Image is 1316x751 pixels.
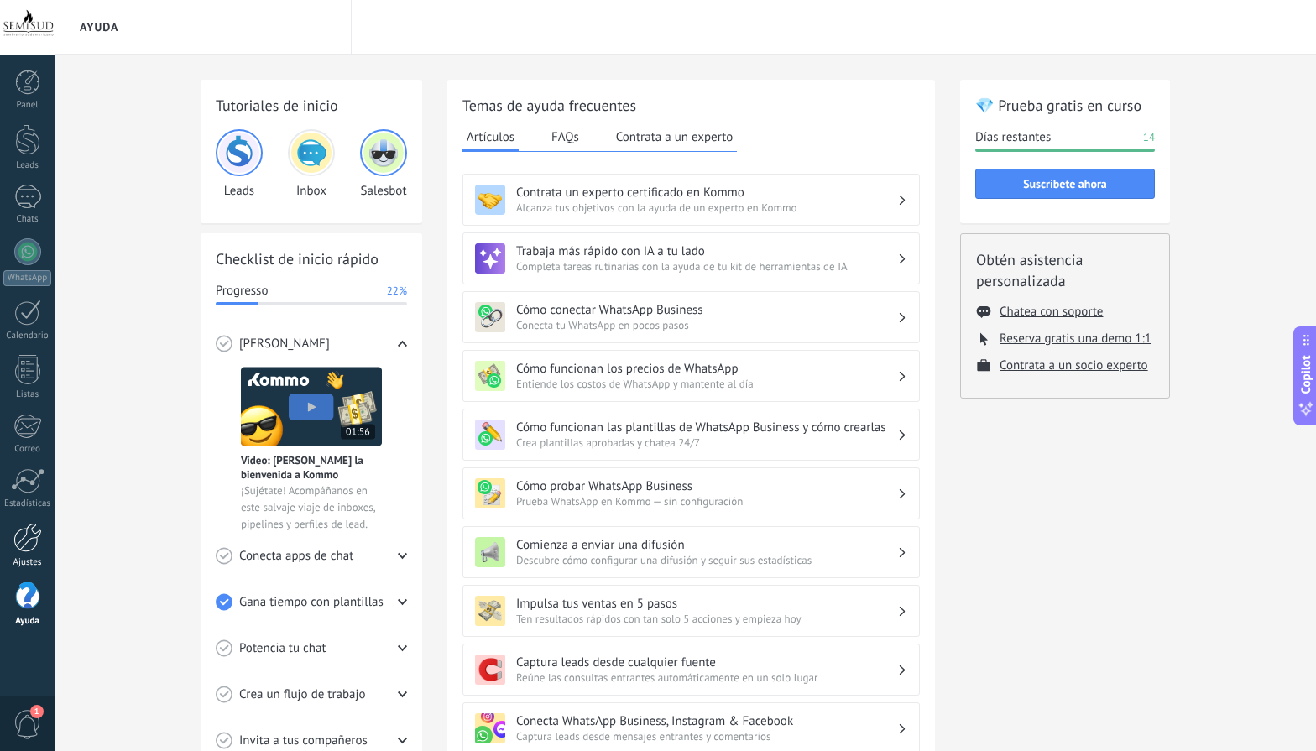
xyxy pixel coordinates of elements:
h3: Cómo funcionan los precios de WhatsApp [516,361,897,377]
h3: Cómo probar WhatsApp Business [516,478,897,494]
img: Meet video [241,367,382,446]
span: Conecta tu WhatsApp en pocos pasos [516,318,897,332]
span: [PERSON_NAME] [239,336,330,352]
span: ¡Sujétate! Acompáñanos en este salvaje viaje de inboxes, pipelines y perfiles de lead. [241,482,382,533]
span: Días restantes [975,129,1051,146]
h2: Tutoriales de inicio [216,95,407,116]
h2: Temas de ayuda frecuentes [462,95,920,116]
button: Reserva gratis una demo 1:1 [1000,331,1151,347]
h3: Cómo funcionan las plantillas de WhatsApp Business y cómo crearlas [516,420,897,435]
span: 22% [387,283,407,300]
div: Chats [3,214,52,225]
h3: Cómo conectar WhatsApp Business [516,302,897,318]
div: Salesbot [360,129,407,199]
span: Ten resultados rápidos con tan solo 5 acciones y empieza hoy [516,612,897,626]
h2: Checklist de inicio rápido [216,248,407,269]
h3: Conecta WhatsApp Business, Instagram & Facebook [516,713,897,729]
span: Descubre cómo configurar una difusión y seguir sus estadísticas [516,553,897,567]
div: Inbox [288,129,335,199]
span: Crea un flujo de trabajo [239,686,366,703]
span: Prueba WhatsApp en Kommo — sin configuración [516,494,897,508]
div: Listas [3,389,52,400]
button: Artículos [462,124,519,152]
div: Estadísticas [3,498,52,509]
button: Chatea con soporte [1000,304,1103,320]
h3: Contrata un experto certificado en Kommo [516,185,897,201]
span: Entiende los costos de WhatsApp y mantente al día [516,377,897,391]
span: Alcanza tus objetivos con la ayuda de un experto en Kommo [516,201,897,215]
span: Suscríbete ahora [1023,178,1107,190]
button: Contrata a un experto [612,124,737,149]
div: Leads [3,160,52,171]
h3: Trabaja más rápido con IA a tu lado [516,243,897,259]
button: Suscríbete ahora [975,169,1155,199]
span: Potencia tu chat [239,640,326,657]
button: FAQs [547,124,583,149]
span: Crea plantillas aprobadas y chatea 24/7 [516,435,897,450]
span: 14 [1143,129,1155,146]
span: Completa tareas rutinarias con la ayuda de tu kit de herramientas de IA [516,259,897,274]
span: 1 [30,705,44,718]
span: Conecta apps de chat [239,548,353,565]
h3: Captura leads desde cualquier fuente [516,655,897,670]
h2: Obtén asistencia personalizada [976,249,1154,291]
button: Contrata a un socio experto [1000,357,1148,373]
span: Reúne las consultas entrantes automáticamente en un solo lugar [516,670,897,685]
h3: Impulsa tus ventas en 5 pasos [516,596,897,612]
span: Captura leads desde mensajes entrantes y comentarios [516,729,897,743]
div: Ajustes [3,557,52,568]
div: Leads [216,129,263,199]
div: Calendario [3,331,52,342]
span: Gana tiempo con plantillas [239,594,384,611]
span: Invita a tus compañeros [239,733,368,749]
span: Vídeo: [PERSON_NAME] la bienvenida a Kommo [241,453,382,482]
span: Copilot [1298,355,1314,394]
h3: Comienza a enviar una difusión [516,537,897,553]
div: Panel [3,100,52,111]
h2: 💎 Prueba gratis en curso [975,95,1155,116]
div: Ayuda [3,616,52,627]
div: Correo [3,444,52,455]
div: WhatsApp [3,270,51,286]
span: Progresso [216,283,268,300]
